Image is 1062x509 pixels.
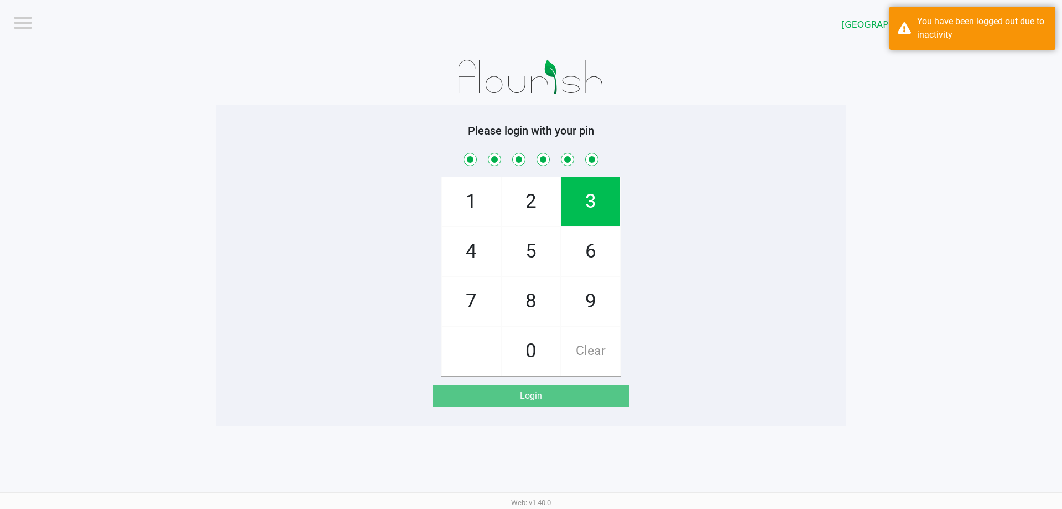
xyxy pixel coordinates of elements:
span: Web: v1.40.0 [511,498,551,507]
span: 1 [442,177,501,226]
span: 0 [502,327,560,376]
span: [GEOGRAPHIC_DATA] [841,18,944,32]
span: 6 [561,227,620,276]
span: 9 [561,277,620,326]
span: 2 [502,177,560,226]
span: 4 [442,227,501,276]
div: You have been logged out due to inactivity [917,15,1047,42]
span: 7 [442,277,501,326]
span: 3 [561,177,620,226]
h5: Please login with your pin [224,124,838,137]
span: Clear [561,327,620,376]
span: 5 [502,227,560,276]
span: 8 [502,277,560,326]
